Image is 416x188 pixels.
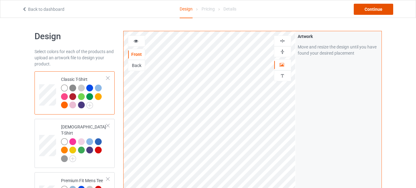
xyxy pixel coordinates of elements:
[279,49,285,55] img: svg%3E%0A
[279,38,285,44] img: svg%3E%0A
[61,76,107,108] div: Classic T-Shirt
[354,4,393,15] div: Continue
[22,7,64,12] a: Back to dashboard
[298,44,379,56] div: Move and resize the design until you have found your desired placement
[35,31,115,42] h1: Design
[128,51,145,57] div: Front
[298,33,379,40] div: Artwork
[61,124,107,162] div: [DEMOGRAPHIC_DATA] T-Shirt
[279,73,285,79] img: svg%3E%0A
[202,0,215,18] div: Pricing
[223,0,236,18] div: Details
[128,62,145,69] div: Back
[69,85,76,91] img: heather_texture.png
[180,0,193,18] div: Design
[35,48,115,67] div: Select colors for each of the products and upload an artwork file to design your product.
[35,71,115,115] div: Classic T-Shirt
[69,155,76,162] img: svg+xml;base64,PD94bWwgdmVyc2lvbj0iMS4wIiBlbmNvZGluZz0iVVRGLTgiPz4KPHN2ZyB3aWR0aD0iMjJweCIgaGVpZ2...
[35,119,115,168] div: [DEMOGRAPHIC_DATA] T-Shirt
[86,102,93,109] img: svg+xml;base64,PD94bWwgdmVyc2lvbj0iMS4wIiBlbmNvZGluZz0iVVRGLTgiPz4KPHN2ZyB3aWR0aD0iMjJweCIgaGVpZ2...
